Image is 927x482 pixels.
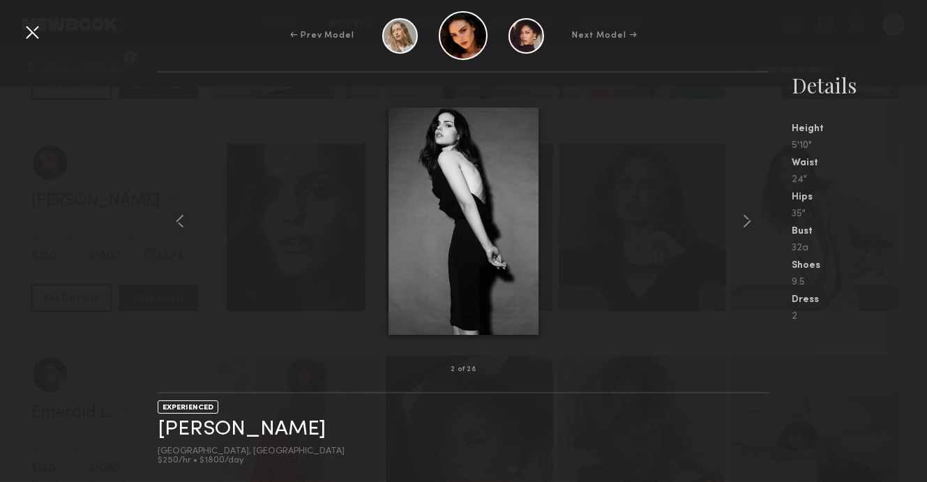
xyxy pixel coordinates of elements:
div: 32a [792,243,927,253]
div: 9.5 [792,278,927,287]
div: ← Prev Model [290,29,354,42]
div: EXPERIENCED [158,400,218,414]
div: 2 of 28 [451,366,476,373]
div: Hips [792,193,927,202]
div: Details [792,71,927,99]
div: 24" [792,175,927,185]
div: Dress [792,295,927,305]
div: Bust [792,227,927,236]
div: 5'10" [792,141,927,151]
div: 2 [792,312,927,322]
div: Next Model → [572,29,637,42]
div: [GEOGRAPHIC_DATA], [GEOGRAPHIC_DATA] [158,447,345,456]
div: $250/hr • $1800/day [158,456,345,465]
div: Waist [792,158,927,168]
div: Shoes [792,261,927,271]
a: [PERSON_NAME] [158,419,326,440]
div: Height [792,124,927,134]
div: 35" [792,209,927,219]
